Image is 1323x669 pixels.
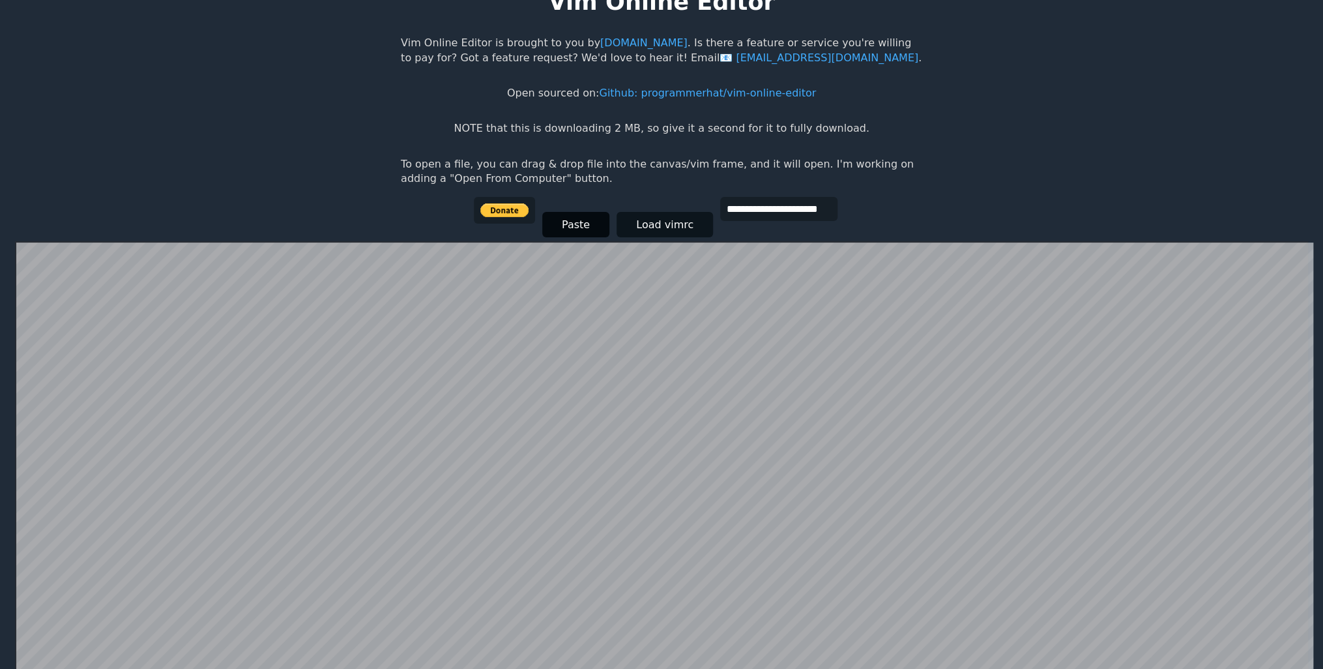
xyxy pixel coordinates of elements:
p: Vim Online Editor is brought to you by . Is there a feature or service you're willing to pay for?... [401,36,922,65]
p: NOTE that this is downloading 2 MB, so give it a second for it to fully download. [454,121,869,136]
p: To open a file, you can drag & drop file into the canvas/vim frame, and it will open. I'm working... [401,157,922,186]
button: Load vimrc [617,212,713,237]
button: Paste [542,212,609,237]
a: Github: programmerhat/vim-online-editor [599,87,816,99]
p: Open sourced on: [507,86,816,100]
a: [DOMAIN_NAME] [600,37,688,49]
a: [EMAIL_ADDRESS][DOMAIN_NAME] [720,52,918,64]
